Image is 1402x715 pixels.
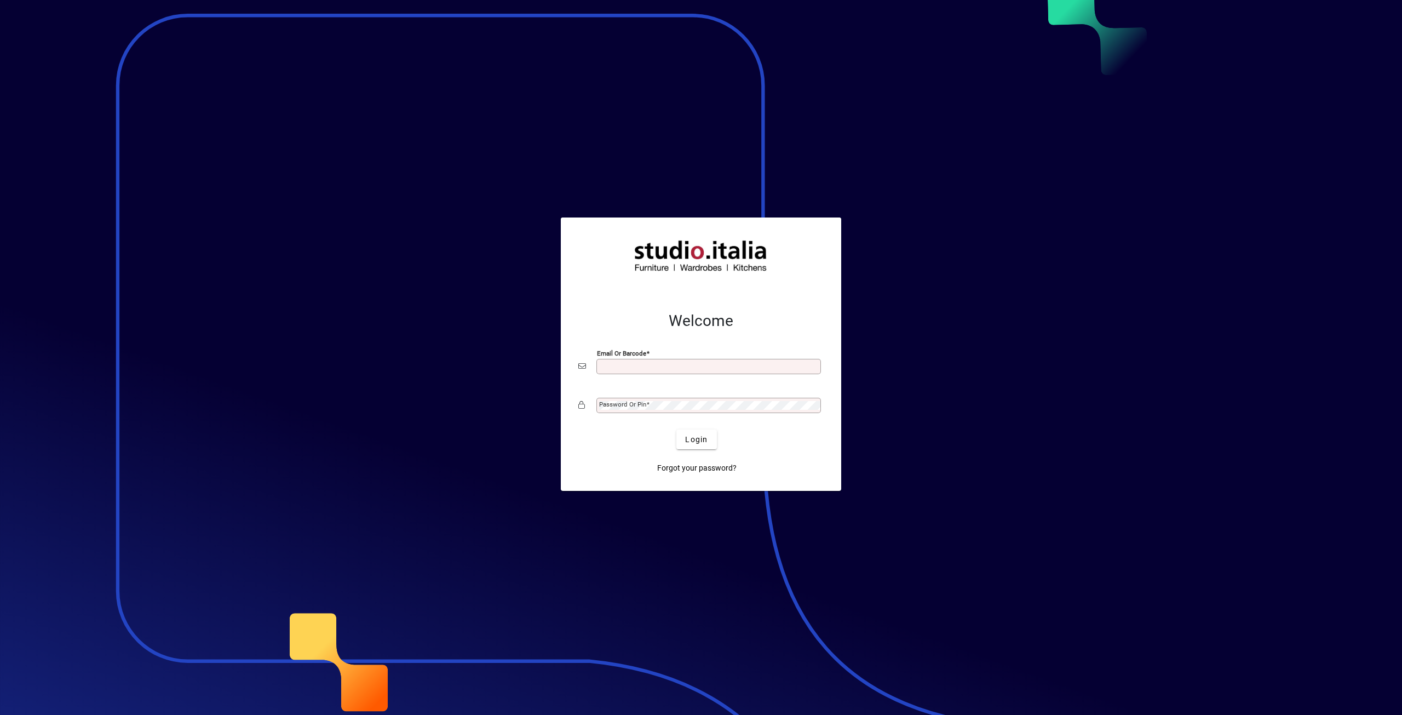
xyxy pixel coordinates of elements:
button: Login [676,430,716,449]
a: Forgot your password? [653,458,741,478]
mat-label: Email or Barcode [597,350,646,357]
span: Login [685,434,708,445]
mat-label: Password or Pin [599,401,646,408]
h2: Welcome [578,312,824,330]
span: Forgot your password? [657,462,737,474]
